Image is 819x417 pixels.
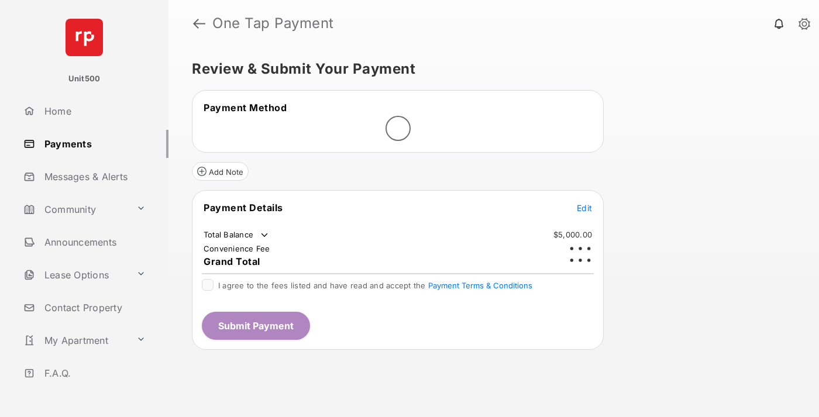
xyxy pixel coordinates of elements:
[19,326,132,354] a: My Apartment
[19,130,168,158] a: Payments
[577,203,592,213] span: Edit
[204,202,283,213] span: Payment Details
[218,281,532,290] span: I agree to the fees listed and have read and accept the
[202,312,310,340] button: Submit Payment
[204,256,260,267] span: Grand Total
[577,202,592,213] button: Edit
[212,16,334,30] strong: One Tap Payment
[203,229,270,241] td: Total Balance
[68,73,101,85] p: Unit500
[19,163,168,191] a: Messages & Alerts
[19,97,168,125] a: Home
[203,243,271,254] td: Convenience Fee
[19,195,132,223] a: Community
[19,359,168,387] a: F.A.Q.
[204,102,287,113] span: Payment Method
[66,19,103,56] img: svg+xml;base64,PHN2ZyB4bWxucz0iaHR0cDovL3d3dy53My5vcmcvMjAwMC9zdmciIHdpZHRoPSI2NCIgaGVpZ2h0PSI2NC...
[192,162,249,181] button: Add Note
[19,228,168,256] a: Announcements
[553,229,593,240] td: $5,000.00
[19,261,132,289] a: Lease Options
[428,281,532,290] button: I agree to the fees listed and have read and accept the
[19,294,168,322] a: Contact Property
[192,62,786,76] h5: Review & Submit Your Payment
